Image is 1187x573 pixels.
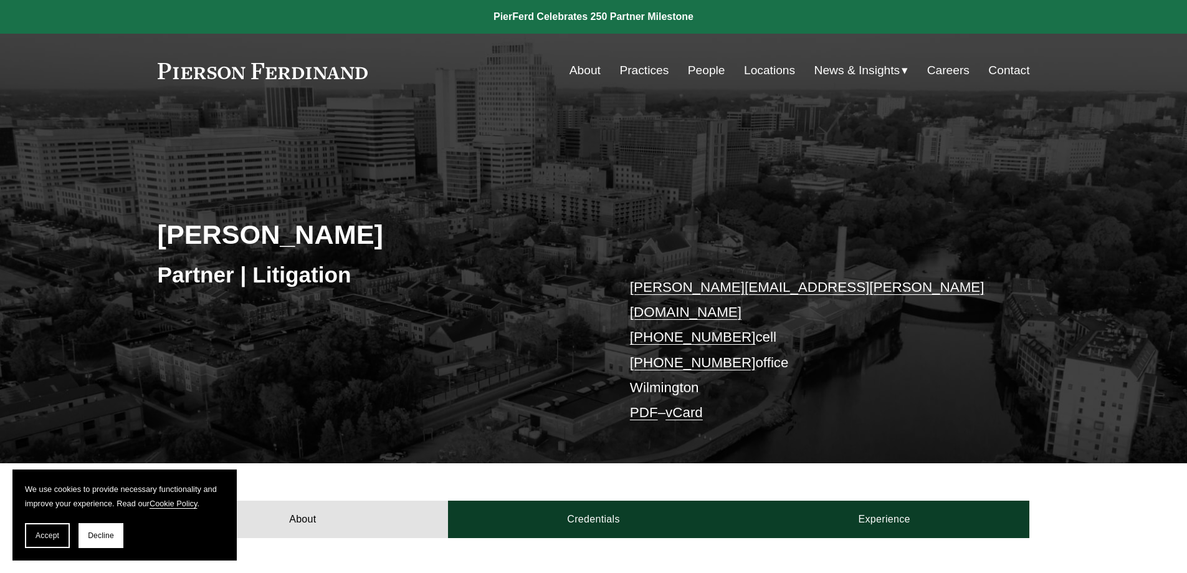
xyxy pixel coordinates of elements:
span: Accept [36,531,59,540]
span: Decline [88,531,114,540]
a: Practices [619,59,669,82]
h3: Partner | Litigation [158,261,594,289]
a: Experience [739,501,1030,538]
a: [PHONE_NUMBER] [630,355,756,370]
a: [PERSON_NAME][EMAIL_ADDRESS][PERSON_NAME][DOMAIN_NAME] [630,279,984,320]
a: Credentials [448,501,739,538]
a: Careers [927,59,970,82]
section: Cookie banner [12,469,237,561]
a: About [158,501,449,538]
a: PDF [630,405,658,420]
p: We use cookies to provide necessary functionality and improve your experience. Read our . [25,482,224,511]
a: [PHONE_NUMBER] [630,329,756,345]
a: vCard [665,405,703,420]
p: cell office Wilmington – [630,275,993,426]
a: About [570,59,601,82]
a: Locations [744,59,795,82]
button: Decline [79,523,123,548]
a: folder dropdown [814,59,908,82]
a: People [688,59,725,82]
a: Contact [988,59,1029,82]
button: Accept [25,523,70,548]
h2: [PERSON_NAME] [158,218,594,251]
a: Cookie Policy [150,499,198,508]
span: News & Insights [814,60,900,82]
